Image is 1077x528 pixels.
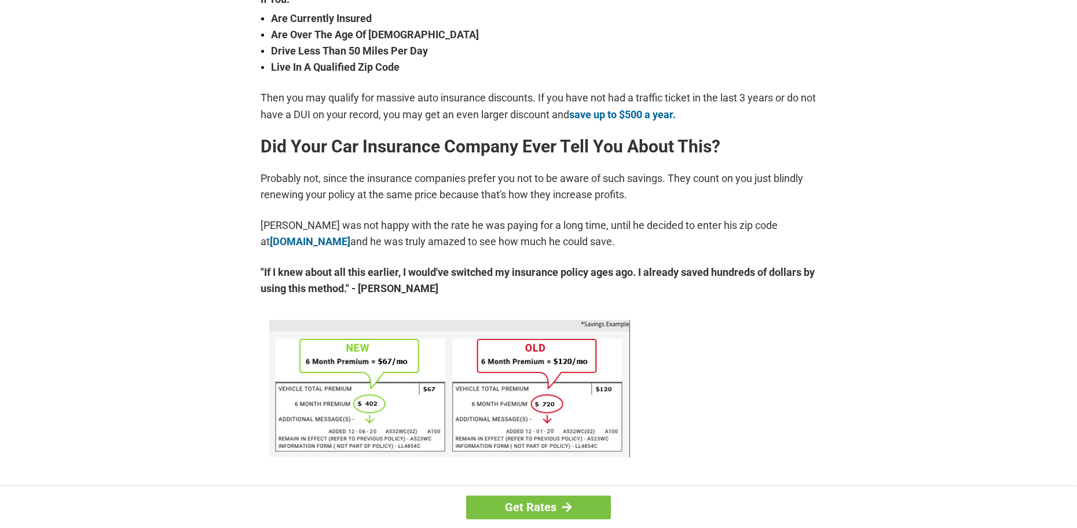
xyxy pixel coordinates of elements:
strong: "If I knew about all this earlier, I would've switched my insurance policy ages ago. I already sa... [261,264,816,297]
img: savings [269,320,630,457]
p: [PERSON_NAME] was not happy with the rate he was paying for a long time, until he decided to ente... [261,217,816,250]
strong: Are Over The Age Of [DEMOGRAPHIC_DATA] [271,27,816,43]
strong: Live In A Qualified Zip Code [271,59,816,75]
strong: Are Currently Insured [271,10,816,27]
h2: Did Your Car Insurance Company Ever Tell You About This? [261,137,816,156]
a: [DOMAIN_NAME] [270,235,350,247]
a: Get Rates [466,496,611,519]
p: Then you may qualify for massive auto insurance discounts. If you have not had a traffic ticket i... [261,90,816,122]
p: Probably not, since the insurance companies prefer you not to be aware of such savings. They coun... [261,170,816,203]
strong: Drive Less Than 50 Miles Per Day [271,43,816,59]
a: save up to $500 a year. [569,108,676,121]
